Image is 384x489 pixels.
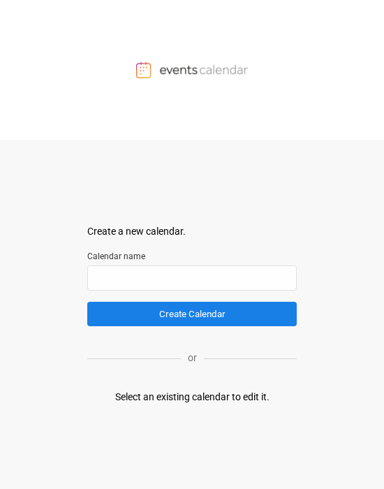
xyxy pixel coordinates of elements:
button: Create Calendar [87,302,297,326]
label: Calendar name [87,250,297,263]
p: or [181,351,204,365]
img: Events Calendar [136,61,248,78]
div: Create a new calendar. [87,224,297,239]
div: Select an existing calendar to edit it. [115,390,269,404]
